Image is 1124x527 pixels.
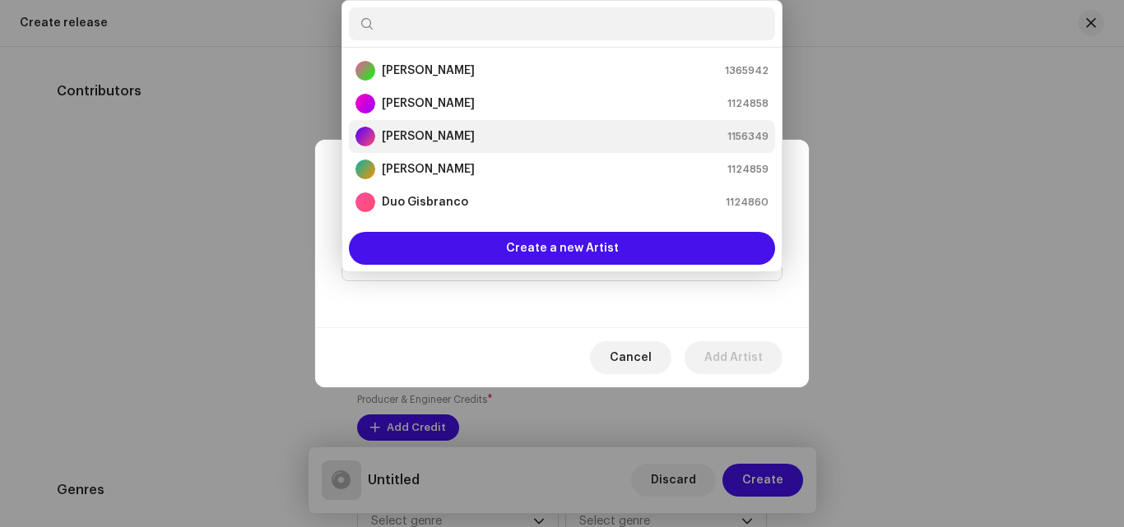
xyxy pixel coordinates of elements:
li: Duo Gisbranco [349,186,775,219]
strong: [PERSON_NAME] [382,95,475,112]
span: Create a new Artist [506,232,619,265]
ul: Option List [342,48,782,488]
span: 1365942 [725,62,769,79]
li: Bernard Fines [349,54,775,87]
span: Cancel [610,341,652,374]
strong: [PERSON_NAME] [382,62,475,79]
strong: [PERSON_NAME] [382,128,475,145]
li: Flavio Augusto [349,219,775,252]
span: 1156349 [727,128,769,145]
strong: [PERSON_NAME] [382,161,475,178]
li: Bruno Marques [349,87,775,120]
button: Cancel [590,341,671,374]
span: 1124858 [727,95,769,112]
span: 1124859 [727,161,769,178]
li: Dôdo Ferreira [349,153,775,186]
li: Daniel Guedes [349,120,775,153]
span: Add Artist [704,341,763,374]
button: Add Artist [685,341,783,374]
span: 1124860 [726,194,769,210]
strong: Duo Gisbranco [382,194,468,210]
